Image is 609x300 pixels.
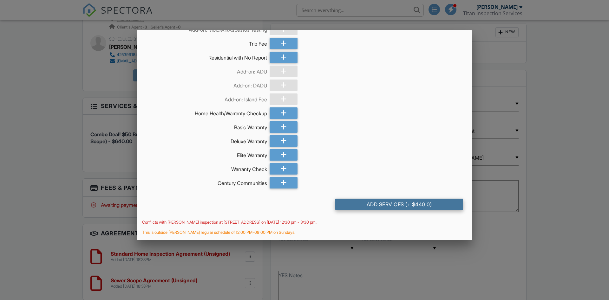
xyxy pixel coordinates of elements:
div: This is outside [PERSON_NAME] regular schedule of 12:00 PM-08:00 PM on Sundays. [137,230,472,235]
div: Conflicts with [PERSON_NAME] inspection at [STREET_ADDRESS] on [DATE] 12:30 pm - 3:30 pm. [137,220,472,225]
div: Residential with No Report [146,52,267,61]
div: Add-on: DADU [146,80,267,89]
div: Century Communities [146,177,267,187]
div: Add Services (+ $440.0) [335,199,463,210]
div: Warranty Check [146,163,267,173]
div: Deluxe Warranty [146,135,267,145]
div: Add-on: ADU [146,66,267,75]
div: Home Health/Warranty Checkup [146,107,267,117]
div: Add-on: Island Fee [146,93,267,103]
div: Basic Warranty [146,121,267,131]
div: Trip Fee [146,38,267,47]
div: Elite Warranty [146,149,267,159]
